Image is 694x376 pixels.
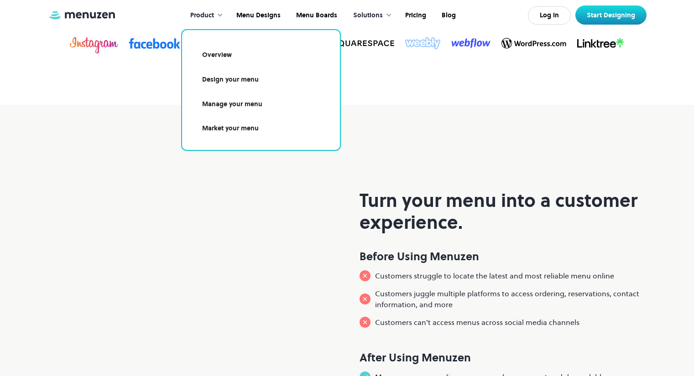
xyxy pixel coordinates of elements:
[181,1,228,30] div: Product
[287,1,344,30] a: Menu Boards
[181,29,341,151] nav: Product
[193,69,329,90] a: Design your menu
[433,1,463,30] a: Blog
[375,270,614,281] p: Customers struggle to locate the latest and most reliable menu online
[193,94,329,115] a: Manage your menu
[193,118,329,139] a: Market your menu
[190,10,214,21] div: Product
[375,317,579,328] p: Customers can't access menus across social media channels
[353,10,383,21] div: Solutions
[344,1,397,30] div: Solutions
[575,5,647,25] a: Start Designing
[193,45,329,66] a: Overview
[228,1,287,30] a: Menu Designs
[360,190,647,233] h2: Turn your menu into a customer experience.
[360,249,479,264] strong: Before Using Menuzen
[360,350,647,365] h4: After Using Menuzen
[528,6,571,25] a: Log In
[375,288,647,310] p: Customers juggle multiple platforms to access ordering, reservations, contact information, and more
[397,1,433,30] a: Pricing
